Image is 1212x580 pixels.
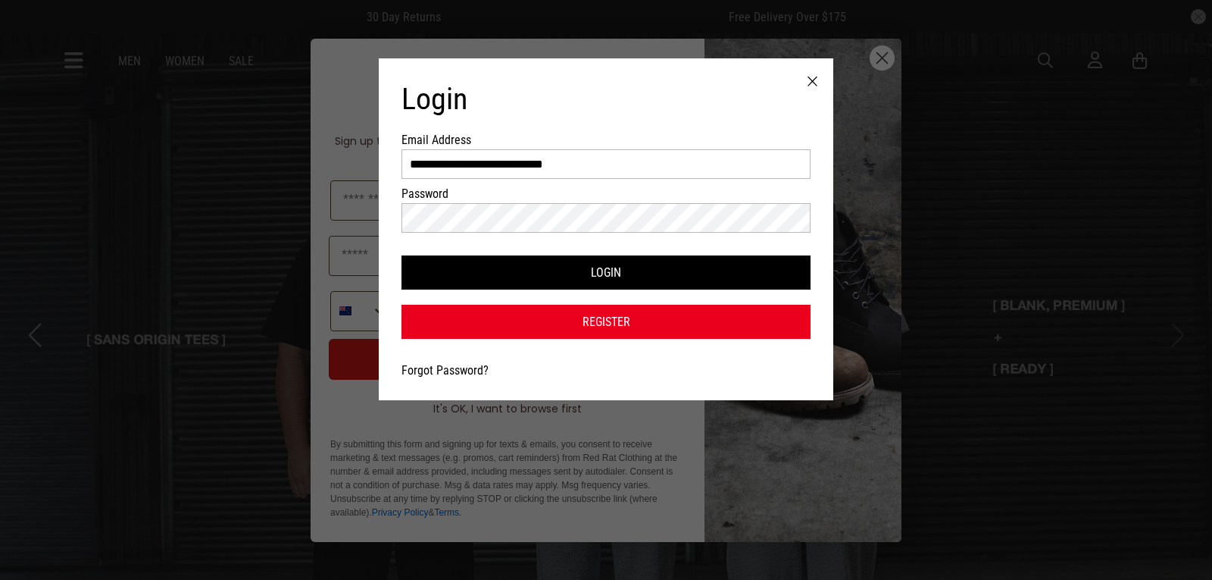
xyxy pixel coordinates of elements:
[401,256,811,290] button: Login
[401,133,483,147] label: Email Address
[401,305,811,339] a: Register
[12,6,58,52] button: Open LiveChat chat widget
[401,363,489,378] a: Forgot Password?
[401,187,483,201] label: Password
[401,81,811,118] h1: Login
